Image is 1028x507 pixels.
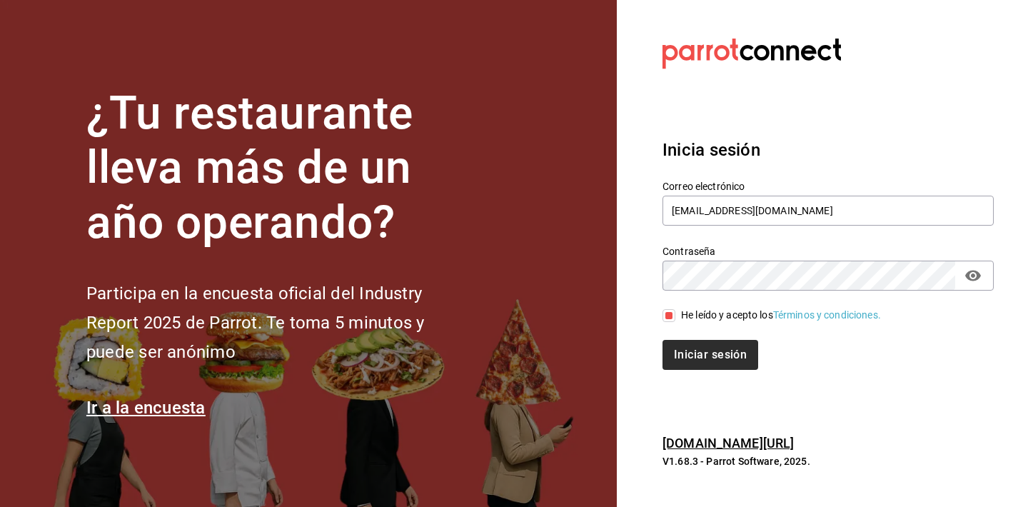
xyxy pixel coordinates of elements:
button: Iniciar sesión [662,340,758,370]
label: Contraseña [662,246,994,256]
h2: Participa en la encuesta oficial del Industry Report 2025 de Parrot. Te toma 5 minutos y puede se... [86,279,472,366]
a: Términos y condiciones. [773,309,881,321]
div: He leído y acepto los [681,308,881,323]
p: V1.68.3 - Parrot Software, 2025. [662,454,994,468]
h1: ¿Tu restaurante lleva más de un año operando? [86,86,472,251]
input: Ingresa tu correo electrónico [662,196,994,226]
a: Ir a la encuesta [86,398,206,418]
button: passwordField [961,263,985,288]
h3: Inicia sesión [662,137,994,163]
label: Correo electrónico [662,181,994,191]
a: [DOMAIN_NAME][URL] [662,436,794,451]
